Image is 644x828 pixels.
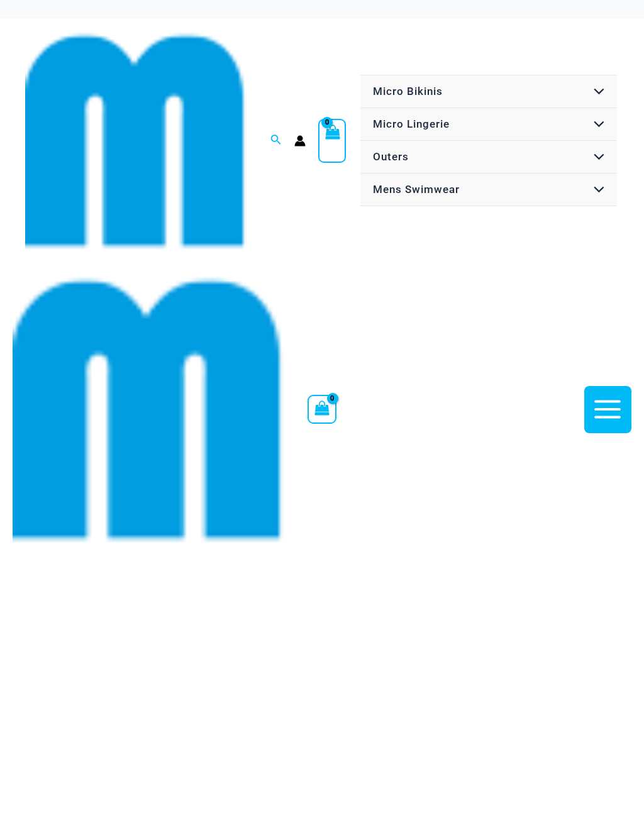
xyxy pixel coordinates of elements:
a: Micro LingerieMenu ToggleMenu Toggle [360,108,617,141]
nav: Site Navigation [358,73,619,208]
a: OutersMenu ToggleMenu Toggle [360,141,617,174]
span: Outers [373,150,409,163]
img: cropped mm emblem [13,274,284,545]
span: Micro Lingerie [373,118,450,130]
a: Search icon link [270,133,282,148]
span: Mens Swimwear [373,183,460,196]
img: cropped mm emblem [25,30,247,251]
a: View Shopping Cart, empty [308,395,336,424]
a: Micro BikinisMenu ToggleMenu Toggle [360,75,617,108]
span: Micro Bikinis [373,85,443,97]
a: View Shopping Cart, empty [318,119,346,163]
a: Account icon link [294,135,306,146]
a: Mens SwimwearMenu ToggleMenu Toggle [360,174,617,206]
